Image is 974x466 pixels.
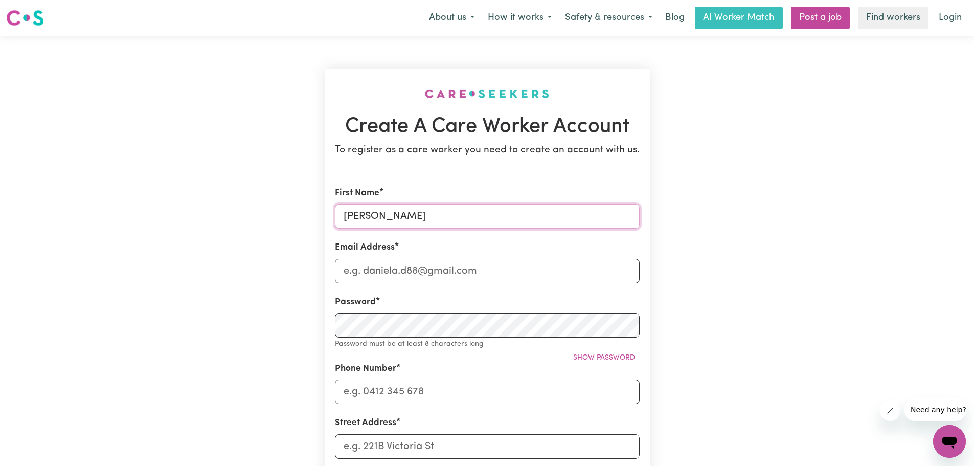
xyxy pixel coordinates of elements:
[335,434,640,459] input: e.g. 221B Victoria St
[335,241,395,254] label: Email Address
[335,259,640,283] input: e.g. daniela.d88@gmail.com
[335,416,396,430] label: Street Address
[6,6,44,30] a: Careseekers logo
[335,143,640,158] p: To register as a care worker you need to create an account with us.
[791,7,850,29] a: Post a job
[558,7,659,29] button: Safety & resources
[335,296,376,309] label: Password
[6,9,44,27] img: Careseekers logo
[335,187,379,200] label: First Name
[569,350,640,366] button: Show password
[933,425,966,458] iframe: Button to launch messaging window
[335,115,640,139] h1: Create A Care Worker Account
[573,354,635,362] span: Show password
[904,398,966,421] iframe: Message from company
[422,7,481,29] button: About us
[335,380,640,404] input: e.g. 0412 345 678
[695,7,783,29] a: AI Worker Match
[858,7,928,29] a: Find workers
[933,7,968,29] a: Login
[6,7,62,15] span: Need any help?
[335,204,640,229] input: e.g. Daniela
[335,340,484,348] small: Password must be at least 8 characters long
[481,7,558,29] button: How it works
[880,401,900,421] iframe: Close message
[659,7,691,29] a: Blog
[335,362,396,375] label: Phone Number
